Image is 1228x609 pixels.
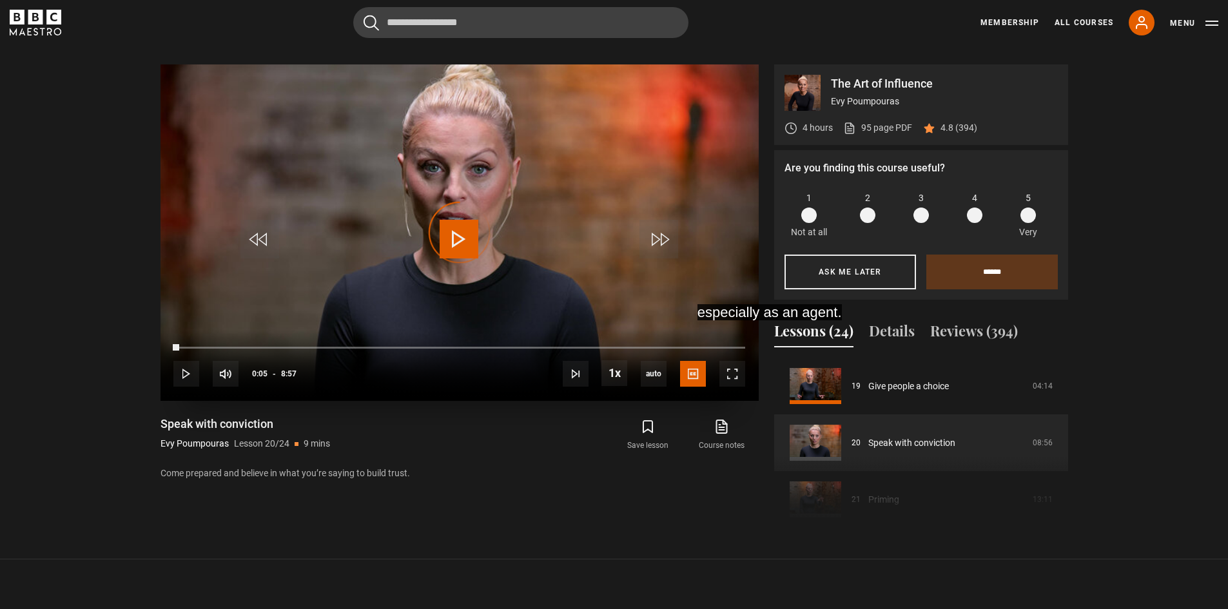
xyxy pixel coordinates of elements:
[173,347,745,349] div: Progress Bar
[161,467,759,480] p: Come prepared and believe in what you’re saying to build trust.
[611,416,685,454] button: Save lesson
[972,191,977,205] span: 4
[868,380,949,393] a: Give people a choice
[1170,17,1218,30] button: Toggle navigation
[161,64,759,401] video-js: Video Player
[252,362,268,385] span: 0:05
[641,361,667,387] span: auto
[173,361,199,387] button: Play
[803,121,833,135] p: 4 hours
[213,361,239,387] button: Mute
[785,160,1058,176] p: Are you finding this course useful?
[831,78,1058,90] p: The Art of Influence
[601,360,627,386] button: Playback Rate
[1055,17,1113,28] a: All Courses
[10,10,61,35] svg: BBC Maestro
[940,121,977,135] p: 4.8 (394)
[868,436,955,450] a: Speak with conviction
[563,361,589,387] button: Next Lesson
[919,191,924,205] span: 3
[843,121,912,135] a: 95 page PDF
[980,17,1039,28] a: Membership
[685,416,758,454] a: Course notes
[234,437,289,450] p: Lesson 20/24
[353,7,688,38] input: Search
[641,361,667,387] div: Current quality: 720p
[273,369,276,378] span: -
[785,255,916,289] button: Ask me later
[161,416,330,432] h1: Speak with conviction
[680,361,706,387] button: Captions
[774,320,853,347] button: Lessons (24)
[304,437,330,450] p: 9 mins
[831,95,1058,108] p: Evy Poumpouras
[161,437,229,450] p: Evy Poumpouras
[930,320,1018,347] button: Reviews (394)
[281,362,297,385] span: 8:57
[791,226,827,239] p: Not at all
[806,191,812,205] span: 1
[1016,226,1041,239] p: Very
[719,361,745,387] button: Fullscreen
[1026,191,1031,205] span: 5
[865,191,870,205] span: 2
[364,15,379,31] button: Submit the search query
[869,320,915,347] button: Details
